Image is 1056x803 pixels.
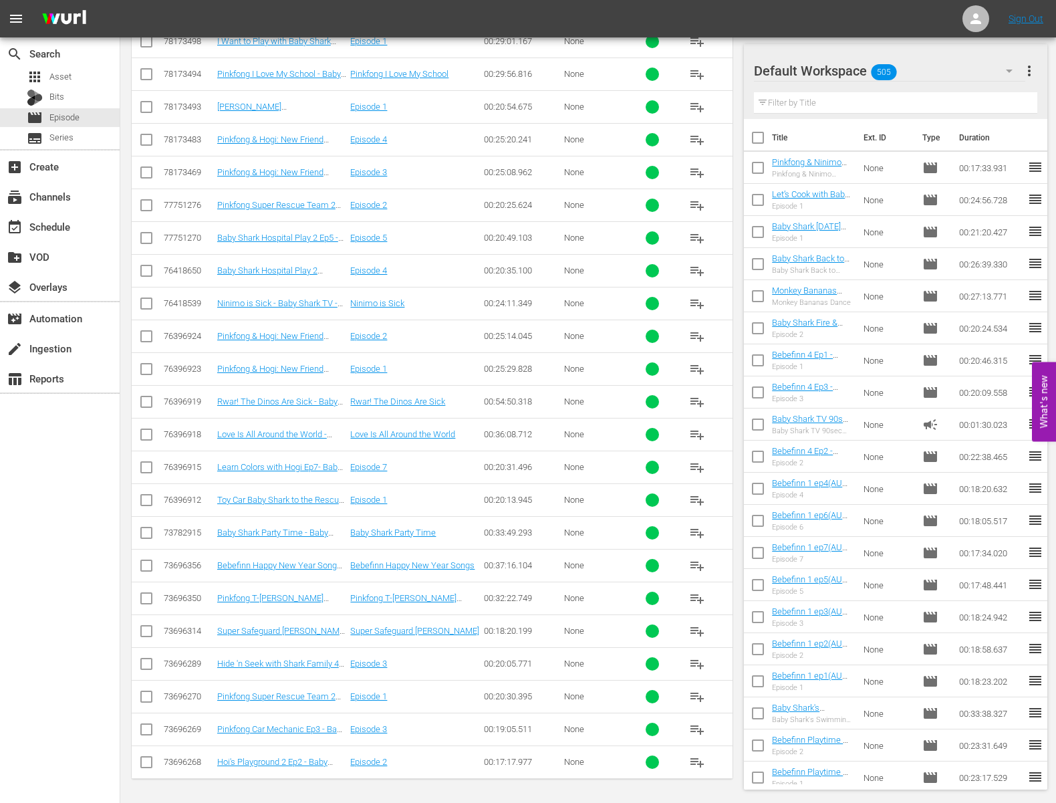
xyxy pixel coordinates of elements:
[350,396,445,407] a: Rwar! The Dinos Are Sick
[49,90,64,104] span: Bits
[954,248,1027,280] td: 00:26:39.330
[484,134,560,144] div: 00:25:20.241
[484,495,560,505] div: 00:20:13.945
[954,633,1027,665] td: 00:18:58.637
[954,216,1027,248] td: 00:21:20.427
[922,577,938,593] span: Episode
[350,528,436,538] a: Baby Shark Party Time
[1027,480,1043,496] span: reorder
[772,298,853,307] div: Monkey Bananas Dance
[564,298,624,308] div: None
[350,331,387,341] a: Episode 2
[1027,673,1043,689] span: reorder
[858,184,917,216] td: None
[772,350,838,380] a: Bebefinn 4 Ep1 - Baby Shark TV - TRC2 - 202508
[858,312,917,344] td: None
[1032,362,1056,441] button: Open Feedback Widget
[772,202,853,211] div: Episode 1
[689,525,705,541] span: playlist_add
[681,484,713,516] button: playlist_add
[164,626,213,636] div: 73696314
[855,119,914,156] th: Ext. ID
[7,219,23,235] span: Schedule
[164,462,213,472] div: 76396915
[1027,705,1043,721] span: reorder
[1027,384,1043,400] span: reorder
[350,102,387,112] a: Episode 1
[772,253,849,283] a: Baby Shark Back to School - Baby Shark TV - TRC2 - 202508
[922,320,938,336] span: Episode
[954,569,1027,601] td: 00:17:48.441
[922,288,938,304] span: Episode
[164,167,213,177] div: 78173469
[7,189,23,205] span: Channels
[217,331,344,361] a: Pinkfong & Hogi: New Friend [PERSON_NAME] Ep2- Baby Shark TV - TRC2 - 202502
[1027,608,1043,624] span: reorder
[772,651,853,660] div: Episode 2
[689,492,705,508] span: playlist_add
[681,320,713,352] button: playlist_add
[1027,352,1043,368] span: reorder
[217,560,346,580] a: Bebefinn Happy New Year Songs - Baby Shark TV - TRC2 - 202501
[772,285,845,316] a: Monkey Bananas Dance - Baby Shark TV - TRC2 - 202508
[564,659,624,669] div: None
[858,152,917,184] td: None
[858,344,917,376] td: None
[681,648,713,680] button: playlist_add
[922,737,938,754] span: Episode
[350,691,387,701] a: Episode 1
[164,396,213,407] div: 76396919
[217,134,346,164] a: Pinkfong & Hogi: New Friend [PERSON_NAME] Ep4 - Baby Shark TV - TRC2 - 202503
[564,167,624,177] div: None
[350,462,387,472] a: Episode 7
[681,58,713,90] button: playlist_add
[1021,63,1037,79] span: more_vert
[1027,641,1043,657] span: reorder
[1027,512,1043,528] span: reorder
[350,429,455,439] a: Love Is All Around the World
[954,312,1027,344] td: 00:20:24.534
[217,495,344,525] a: Toy Car Baby Shark to the Rescue Ep1 - Baby Shark TV - TRC2 - 202502
[564,134,624,144] div: None
[858,601,917,633] td: None
[954,537,1027,569] td: 00:17:34.020
[32,3,96,35] img: ans4CAIJ8jUAAAAAAAAAAAAAAAAAAAAAAAAgQb4GAAAAAAAAAAAAAAAAAAAAAAAAJMjXAAAAAAAAAAAAAAAAAAAAAAAAgAT5G...
[689,33,705,49] span: playlist_add
[772,189,850,229] a: Let’s Cook with Baby Shark 2 Ep1 - Baby Shark TV - TRC2 - 202508
[858,505,917,537] td: None
[681,517,713,549] button: playlist_add
[689,623,705,639] span: playlist_add
[217,528,334,548] a: Baby Shark Party Time - Baby Shark TV - TRC2 - 202501
[217,233,344,253] a: Baby Shark Hospital Play 2 Ep5 - Baby Shark TV - TRC2 - 202503
[772,574,847,616] a: Bebefinn 1 ep5(AU 홍보영상 부착본) - Baby Shark TV - TRC2 - 202508
[772,170,853,179] div: Pinkfong & Ninimo Songs
[772,639,847,681] a: Bebefinn 1 ep2(AU 홍보영상 부착본) - Baby Shark TV - TRC2 - 202508
[217,626,346,646] a: Super Safeguard [PERSON_NAME] - Baby Shark TV - TRC2 - 202501
[681,419,713,451] button: playlist_add
[350,495,387,505] a: Episode 1
[484,462,560,472] div: 00:20:31.496
[681,582,713,614] button: playlist_add
[350,298,404,308] a: Ninimo is Sick
[922,417,938,433] span: Ad
[564,396,624,407] div: None
[49,131,74,144] span: Series
[772,119,855,156] th: Title
[772,459,853,467] div: Episode 2
[164,495,213,505] div: 76396912
[484,593,560,603] div: 00:32:22.749
[872,58,897,86] span: 505
[7,46,23,62] span: Search
[27,110,43,126] span: Episode
[922,513,938,529] span: Episode
[954,729,1027,762] td: 00:23:31.649
[681,615,713,647] button: playlist_add
[681,25,713,58] button: playlist_add
[217,691,341,721] a: Pinkfong Super Rescue Team 2 Ep1 - Baby Shark TV - TRC2 - 202501
[954,473,1027,505] td: 00:18:20.632
[922,481,938,497] span: Episode
[954,441,1027,473] td: 00:22:38.465
[7,249,23,265] span: VOD
[689,558,705,574] span: playlist_add
[772,491,853,499] div: Episode 4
